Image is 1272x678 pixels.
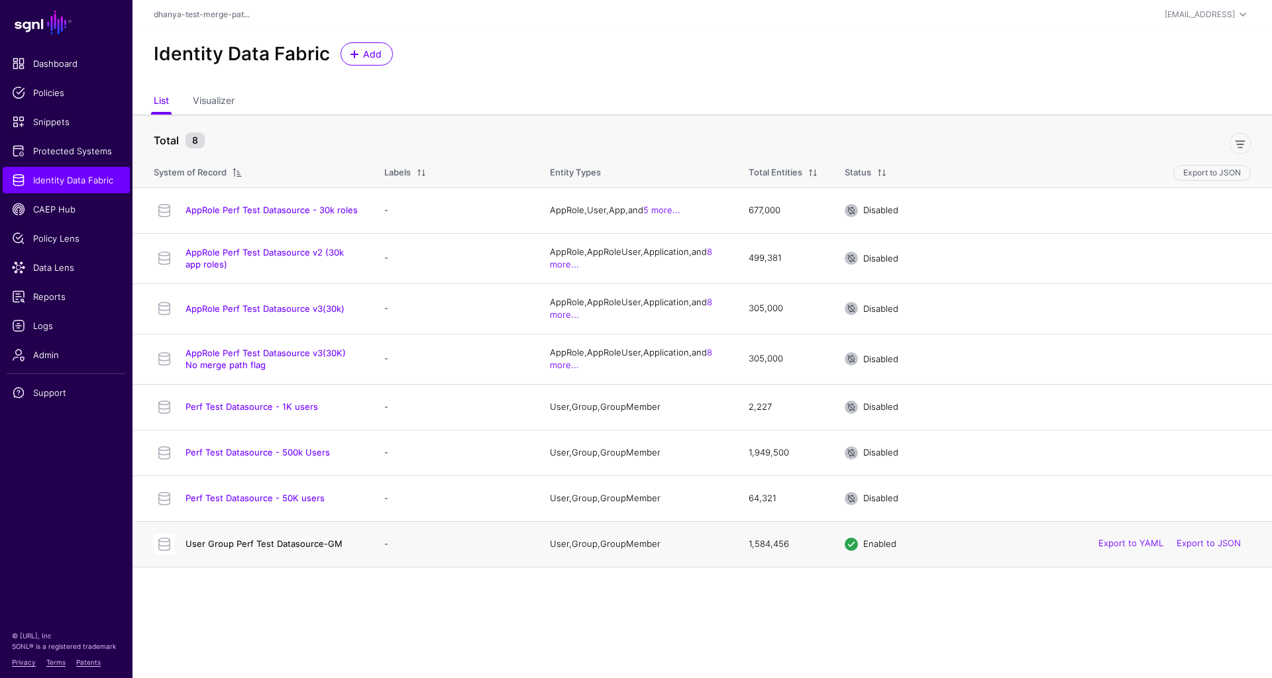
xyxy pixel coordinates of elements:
span: Entity Types [550,167,601,177]
td: - [371,283,537,334]
a: Export to JSON [1177,538,1241,549]
span: Add [362,47,384,61]
a: dhanya-test-merge-pat... [154,9,250,19]
span: Policies [12,86,121,99]
h2: Identity Data Fabric [154,43,330,66]
td: 305,000 [735,283,831,334]
p: SGNL® is a registered trademark [12,641,121,652]
a: Protected Systems [3,138,130,164]
a: Snippets [3,109,130,135]
a: Reports [3,283,130,310]
a: AppRole Perf Test Datasource - 30k roles [185,205,358,215]
a: SGNL [8,8,125,37]
a: Perf Test Datasource - 1K users [185,401,318,412]
a: CAEP Hub [3,196,130,222]
a: Patents [76,658,101,666]
span: Admin [12,348,121,362]
div: Labels [384,166,411,179]
td: 1,584,456 [735,521,831,567]
td: - [371,475,537,521]
td: - [371,233,537,283]
span: Disabled [863,353,898,363]
span: Disabled [863,205,898,215]
a: Visualizer [193,89,235,115]
span: Disabled [863,447,898,458]
span: Logs [12,319,121,332]
td: 2,227 [735,384,831,430]
span: Identity Data Fabric [12,173,121,187]
td: - [371,384,537,430]
a: Dashboard [3,50,130,77]
span: Disabled [863,252,898,263]
span: Data Lens [12,261,121,274]
a: AppRole Perf Test Datasource v3(30k) [185,303,344,314]
td: User, Group, GroupMember [537,521,735,567]
div: [EMAIL_ADDRESS] [1165,9,1235,21]
td: 305,000 [735,334,831,384]
a: Policy Lens [3,225,130,252]
a: Policies [3,79,130,106]
div: System of Record [154,166,227,179]
span: Protected Systems [12,144,121,158]
a: Perf Test Datasource - 50K users [185,493,325,503]
span: Policy Lens [12,232,121,245]
a: Terms [46,658,66,666]
td: - [371,334,537,384]
span: CAEP Hub [12,203,121,216]
span: Disabled [863,401,898,412]
a: 5 more... [643,205,680,215]
span: Dashboard [12,57,121,70]
span: Snippets [12,115,121,128]
a: Logs [3,313,130,339]
span: Support [12,386,121,399]
a: Identity Data Fabric [3,167,130,193]
a: AppRole Perf Test Datasource v2 (30k app roles) [185,247,344,269]
td: AppRole, AppRoleUser, Application, and [537,334,735,384]
td: 499,381 [735,233,831,283]
a: Data Lens [3,254,130,281]
td: AppRole, User, App, and [537,187,735,233]
span: Reports [12,290,121,303]
a: Perf Test Datasource - 500k Users [185,447,330,458]
a: Admin [3,342,130,368]
td: - [371,187,537,233]
div: Status [845,166,871,179]
span: Disabled [863,303,898,313]
td: 64,321 [735,475,831,521]
strong: Total [154,134,179,147]
td: AppRole, AppRoleUser, Application, and [537,233,735,283]
div: Total Entities [749,166,802,179]
td: AppRole, AppRoleUser, Application, and [537,283,735,334]
a: AppRole Perf Test Datasource v3(30K) No merge path flag [185,348,346,370]
span: Enabled [863,538,896,549]
button: Export to JSON [1173,165,1251,181]
td: - [371,430,537,475]
td: - [371,521,537,567]
td: User, Group, GroupMember [537,430,735,475]
td: 677,000 [735,187,831,233]
a: Privacy [12,658,36,666]
a: Add [341,42,393,66]
td: User, Group, GroupMember [537,384,735,430]
p: © [URL], Inc [12,630,121,641]
a: Export to YAML [1098,538,1163,549]
td: 1,949,500 [735,430,831,475]
small: 8 [185,132,205,148]
span: Disabled [863,493,898,503]
a: User Group Perf Test Datasource-GM [185,538,343,549]
td: User, Group, GroupMember [537,475,735,521]
a: List [154,89,169,115]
